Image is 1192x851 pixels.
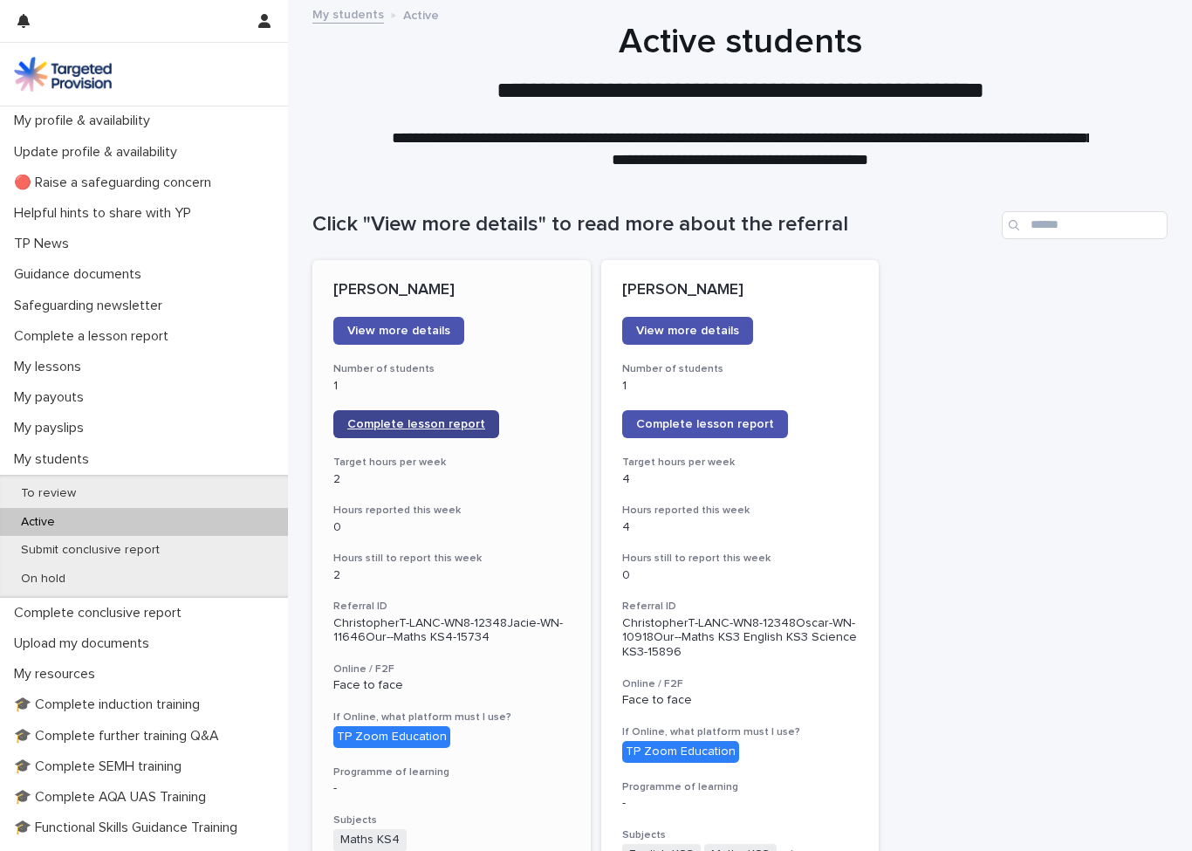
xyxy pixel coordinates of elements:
[333,710,570,724] h3: If Online, what platform must I use?
[7,420,98,436] p: My payslips
[7,543,174,558] p: Submit conclusive report
[622,410,788,438] a: Complete lesson report
[333,829,407,851] span: Maths KS4
[622,552,859,566] h3: Hours still to report this week
[7,515,69,530] p: Active
[7,789,220,806] p: 🎓 Complete AQA UAS Training
[622,677,859,691] h3: Online / F2F
[333,317,464,345] a: View more details
[622,362,859,376] h3: Number of students
[7,666,109,683] p: My resources
[403,4,439,24] p: Active
[622,725,859,739] h3: If Online, what platform must I use?
[333,410,499,438] a: Complete lesson report
[333,813,570,827] h3: Subjects
[347,418,485,430] span: Complete lesson report
[7,328,182,345] p: Complete a lesson report
[622,616,859,660] p: ChristopherT-LANC-WN8-12348Oscar-WN-10918Our--Maths KS3 English KS3 Science KS3-15896
[7,451,103,468] p: My students
[312,212,995,237] h1: Click "View more details" to read more about the referral
[622,780,859,794] h3: Programme of learning
[622,600,859,614] h3: Referral ID
[7,486,90,501] p: To review
[636,325,739,337] span: View more details
[7,113,164,129] p: My profile & availability
[333,781,570,796] p: -
[333,765,570,779] h3: Programme of learning
[7,605,195,621] p: Complete conclusive report
[7,236,83,252] p: TP News
[333,616,570,646] p: ChristopherT-LANC-WN8-12348Jacie-WN-11646Our--Maths KS4-15734
[347,325,450,337] span: View more details
[333,678,570,693] p: Face to face
[622,828,859,842] h3: Subjects
[622,472,859,487] p: 4
[312,3,384,24] a: My students
[7,205,205,222] p: Helpful hints to share with YP
[333,504,570,518] h3: Hours reported this week
[7,144,191,161] p: Update profile & availability
[333,281,570,300] p: [PERSON_NAME]
[7,820,251,836] p: 🎓 Functional Skills Guidance Training
[333,662,570,676] h3: Online / F2F
[7,728,233,745] p: 🎓 Complete further training Q&A
[622,796,859,811] p: -
[622,317,753,345] a: View more details
[333,568,570,583] p: 2
[1002,211,1168,239] input: Search
[622,568,859,583] p: 0
[333,379,570,394] p: 1
[7,266,155,283] p: Guidance documents
[312,21,1168,63] h1: Active students
[7,572,79,587] p: On hold
[7,758,195,775] p: 🎓 Complete SEMH training
[7,298,176,314] p: Safeguarding newsletter
[622,379,859,394] p: 1
[333,520,570,535] p: 0
[333,456,570,470] h3: Target hours per week
[636,418,774,430] span: Complete lesson report
[7,697,214,713] p: 🎓 Complete induction training
[14,57,112,92] img: M5nRWzHhSzIhMunXDL62
[333,600,570,614] h3: Referral ID
[622,520,859,535] p: 4
[333,726,450,748] div: TP Zoom Education
[7,175,225,191] p: 🔴 Raise a safeguarding concern
[622,504,859,518] h3: Hours reported this week
[622,741,739,763] div: TP Zoom Education
[7,389,98,406] p: My payouts
[622,693,859,708] p: Face to face
[622,456,859,470] h3: Target hours per week
[7,359,95,375] p: My lessons
[622,281,859,300] p: [PERSON_NAME]
[333,472,570,487] p: 2
[7,635,163,652] p: Upload my documents
[333,362,570,376] h3: Number of students
[333,552,570,566] h3: Hours still to report this week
